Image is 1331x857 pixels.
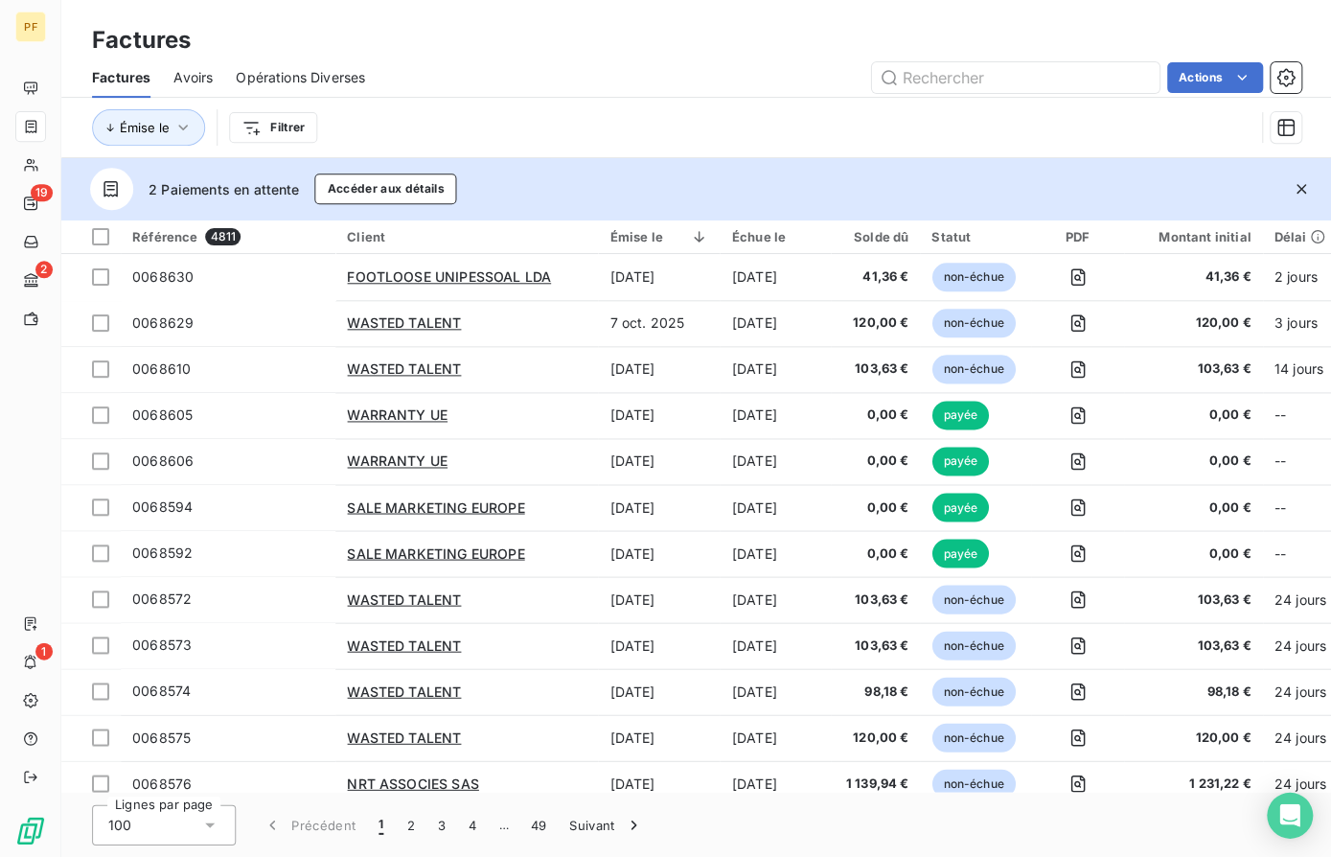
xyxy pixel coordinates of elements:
[558,804,654,845] button: Suivant
[931,539,989,567] span: payée
[347,591,461,607] span: WASTED TALENT
[842,544,908,563] span: 0,00 €
[598,530,720,576] td: [DATE]
[1135,544,1250,563] span: 0,00 €
[1135,267,1250,287] span: 41,36 €
[347,683,461,699] span: WASTED TALENT
[347,406,447,423] span: WARRANTY UE
[842,359,908,379] span: 103,63 €
[132,452,194,469] span: 0068606
[931,447,989,475] span: payée
[1135,313,1250,333] span: 120,00 €
[132,498,193,515] span: 0068594
[598,438,720,484] td: [DATE]
[229,112,317,143] button: Filtrer
[31,184,53,201] span: 19
[518,804,558,845] button: 49
[251,804,367,845] button: Précédent
[731,229,819,244] div: Échue le
[842,636,908,655] span: 103,63 €
[842,498,908,517] span: 0,00 €
[236,68,365,87] span: Opérations Diverses
[347,637,461,653] span: WASTED TALENT
[15,12,46,42] div: PF
[132,314,194,331] span: 0068629
[347,775,478,791] span: NRT ASSOCIES SAS
[871,62,1159,93] input: Rechercher
[132,406,193,423] span: 0068605
[720,438,831,484] td: [DATE]
[132,229,197,244] span: Référence
[931,493,989,521] span: payée
[931,677,1015,706] span: non-échue
[598,714,720,760] td: [DATE]
[173,68,213,87] span: Avoirs
[931,631,1015,660] span: non-échue
[314,174,456,204] button: Accéder aux détails
[842,452,908,471] span: 0,00 €
[92,23,191,58] h3: Factures
[720,300,831,346] td: [DATE]
[842,590,908,609] span: 103,63 €
[598,576,720,622] td: [DATE]
[720,714,831,760] td: [DATE]
[842,682,908,701] span: 98,18 €
[931,769,1015,798] span: non-échue
[720,530,831,576] td: [DATE]
[1135,774,1250,793] span: 1 231,22 €
[842,405,908,425] span: 0,00 €
[1274,229,1325,244] div: Délai
[1135,682,1250,701] span: 98,18 €
[35,642,53,660] span: 1
[132,360,191,377] span: 0068610
[149,179,299,199] span: 2 Paiements en attente
[720,254,831,300] td: [DATE]
[931,585,1015,614] span: non-échue
[598,300,720,346] td: 7 oct. 2025
[720,668,831,714] td: [DATE]
[720,346,831,392] td: [DATE]
[720,576,831,622] td: [DATE]
[347,229,586,244] div: Client
[598,484,720,530] td: [DATE]
[347,268,551,285] span: FOOTLOOSE UNIPESSOAL LDA
[842,267,908,287] span: 41,36 €
[132,683,191,699] span: 0068574
[931,723,1015,752] span: non-échue
[1166,62,1262,93] button: Actions
[720,484,831,530] td: [DATE]
[720,760,831,806] td: [DATE]
[132,268,194,285] span: 0068630
[35,261,53,278] span: 2
[1135,728,1250,747] span: 120,00 €
[598,668,720,714] td: [DATE]
[347,314,461,331] span: WASTED TALENT
[931,309,1015,337] span: non-échue
[720,622,831,668] td: [DATE]
[205,228,241,245] span: 4811
[931,229,1019,244] div: Statut
[1042,229,1112,244] div: PDF
[347,498,524,515] span: SALE MARKETING EUROPE
[132,729,191,745] span: 0068575
[367,804,395,845] button: 1
[1135,359,1250,379] span: 103,63 €
[15,815,46,845] img: Logo LeanPay
[379,815,383,834] span: 1
[1135,498,1250,517] span: 0,00 €
[347,360,461,377] span: WASTED TALENT
[92,68,150,87] span: Factures
[108,815,131,834] span: 100
[609,229,708,244] div: Émise le
[842,728,908,747] span: 120,00 €
[457,804,488,845] button: 4
[931,263,1015,291] span: non-échue
[598,346,720,392] td: [DATE]
[842,313,908,333] span: 120,00 €
[1135,405,1250,425] span: 0,00 €
[1135,590,1250,609] span: 103,63 €
[598,622,720,668] td: [DATE]
[1135,452,1250,471] span: 0,00 €
[720,392,831,438] td: [DATE]
[931,355,1015,383] span: non-échue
